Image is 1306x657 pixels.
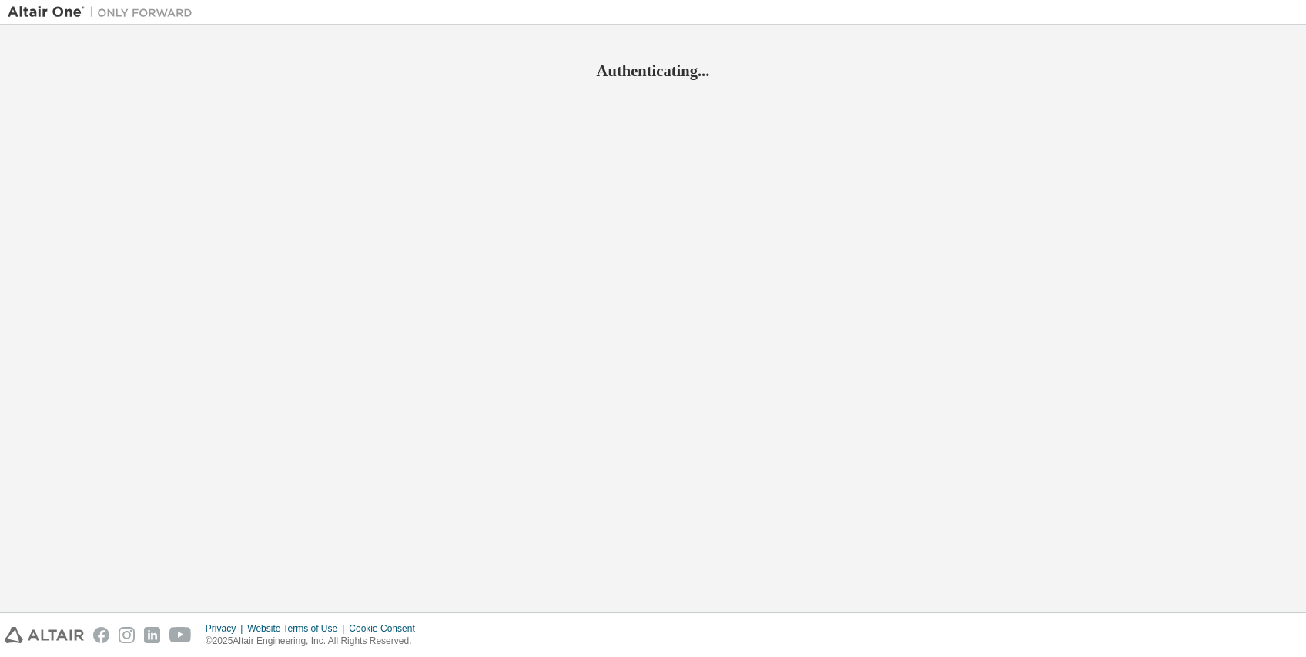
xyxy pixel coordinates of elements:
[349,622,424,635] div: Cookie Consent
[93,627,109,643] img: facebook.svg
[144,627,160,643] img: linkedin.svg
[247,622,349,635] div: Website Terms of Use
[119,627,135,643] img: instagram.svg
[5,627,84,643] img: altair_logo.svg
[206,622,247,635] div: Privacy
[8,5,200,20] img: Altair One
[8,61,1298,81] h2: Authenticating...
[169,627,192,643] img: youtube.svg
[206,635,424,648] p: © 2025 Altair Engineering, Inc. All Rights Reserved.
